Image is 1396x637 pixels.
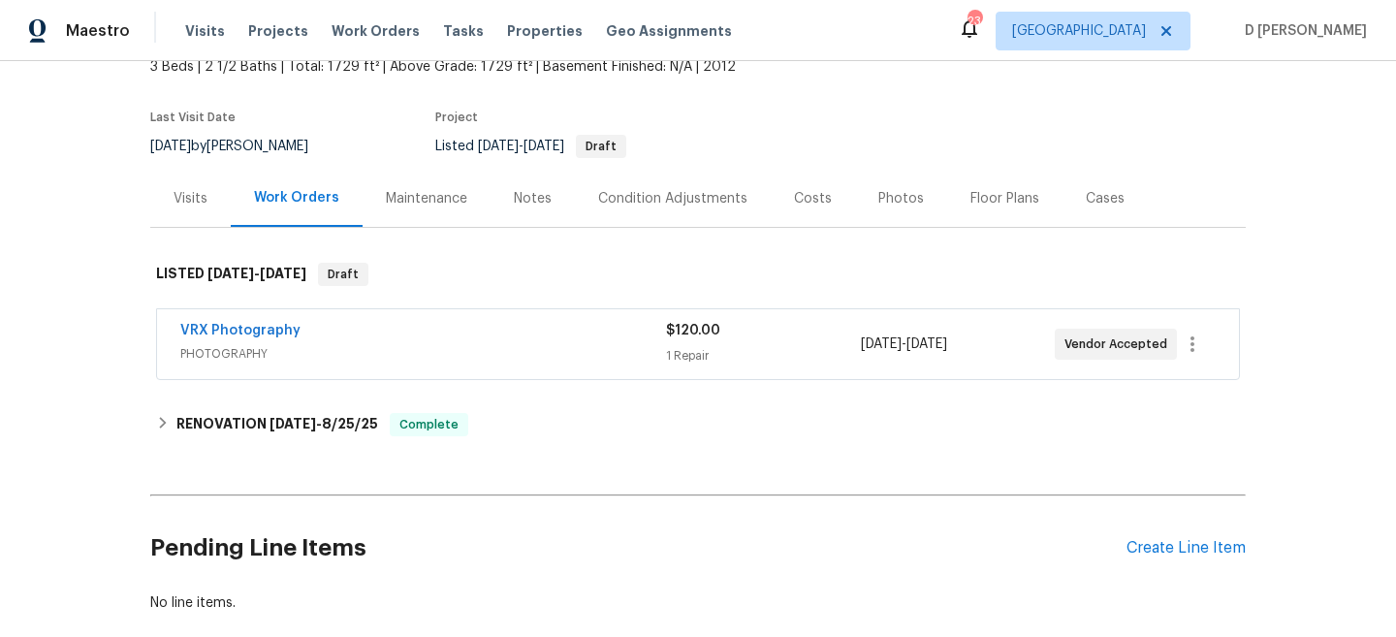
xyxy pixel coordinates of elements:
[478,140,519,153] span: [DATE]
[174,189,207,208] div: Visits
[578,141,624,152] span: Draft
[970,189,1039,208] div: Floor Plans
[666,346,860,366] div: 1 Repair
[150,140,191,153] span: [DATE]
[1126,539,1246,557] div: Create Line Item
[150,57,859,77] span: 3 Beds | 2 1/2 Baths | Total: 1729 ft² | Above Grade: 1729 ft² | Basement Finished: N/A | 2012
[150,503,1126,593] h2: Pending Line Items
[66,21,130,41] span: Maestro
[150,135,332,158] div: by [PERSON_NAME]
[386,189,467,208] div: Maintenance
[185,21,225,41] span: Visits
[150,401,1246,448] div: RENOVATION [DATE]-8/25/25Complete
[878,189,924,208] div: Photos
[392,415,466,434] span: Complete
[180,324,301,337] a: VRX Photography
[270,417,316,430] span: [DATE]
[861,337,902,351] span: [DATE]
[1086,189,1125,208] div: Cases
[435,140,626,153] span: Listed
[156,263,306,286] h6: LISTED
[320,265,366,284] span: Draft
[1012,21,1146,41] span: [GEOGRAPHIC_DATA]
[270,417,378,430] span: -
[150,111,236,123] span: Last Visit Date
[1064,334,1175,354] span: Vendor Accepted
[443,24,484,38] span: Tasks
[207,267,254,280] span: [DATE]
[968,12,981,31] div: 23
[180,344,666,364] span: PHOTOGRAPHY
[861,334,947,354] span: -
[523,140,564,153] span: [DATE]
[150,243,1246,305] div: LISTED [DATE]-[DATE]Draft
[478,140,564,153] span: -
[514,189,552,208] div: Notes
[507,21,583,41] span: Properties
[176,413,378,436] h6: RENOVATION
[666,324,720,337] span: $120.00
[260,267,306,280] span: [DATE]
[598,189,747,208] div: Condition Adjustments
[248,21,308,41] span: Projects
[435,111,478,123] span: Project
[254,188,339,207] div: Work Orders
[322,417,378,430] span: 8/25/25
[207,267,306,280] span: -
[606,21,732,41] span: Geo Assignments
[332,21,420,41] span: Work Orders
[1237,21,1367,41] span: D [PERSON_NAME]
[794,189,832,208] div: Costs
[150,593,1246,613] div: No line items.
[906,337,947,351] span: [DATE]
